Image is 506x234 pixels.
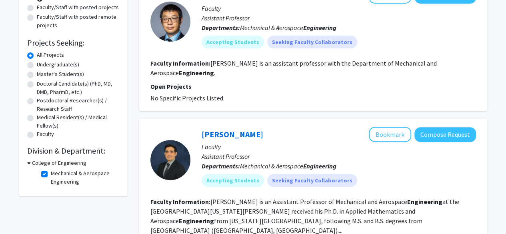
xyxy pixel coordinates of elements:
[202,174,264,187] mat-chip: Accepting Students
[414,127,476,142] button: Compose Request to Engin Danis
[202,13,476,23] p: Assistant Professor
[37,80,119,96] label: Doctoral Candidate(s) (PhD, MD, DMD, PharmD, etc.)
[37,113,119,130] label: Medical Resident(s) / Medical Fellow(s)
[179,217,214,225] b: Engineering
[32,159,86,167] h3: College of Engineering
[202,142,476,152] p: Faculty
[202,152,476,161] p: Assistant Professor
[240,162,336,170] span: Mechanical & Aerospace
[6,198,34,228] iframe: Chat
[202,24,240,32] b: Departments:
[37,96,119,113] label: Postdoctoral Researcher(s) / Research Staff
[303,24,336,32] b: Engineering
[150,198,210,206] b: Faculty Information:
[150,94,223,102] span: No Specific Projects Listed
[37,130,54,138] label: Faculty
[37,13,119,30] label: Faculty/Staff with posted remote projects
[37,70,84,78] label: Master's Student(s)
[267,36,357,48] mat-chip: Seeking Faculty Collaborators
[37,51,64,59] label: All Projects
[202,36,264,48] mat-chip: Accepting Students
[51,169,117,186] label: Mechanical & Aerospace Engineering
[202,4,476,13] p: Faculty
[150,59,437,77] fg-read-more: [PERSON_NAME] is an assistant professor with the Department of Mechanical and Aerospace .
[150,82,476,91] p: Open Projects
[202,162,240,170] b: Departments:
[202,129,263,139] a: [PERSON_NAME]
[240,24,336,32] span: Mechanical & Aerospace
[407,198,442,206] b: Engineering
[37,3,119,12] label: Faculty/Staff with posted projects
[27,146,119,156] h2: Division & Department:
[150,59,210,67] b: Faculty Information:
[303,162,336,170] b: Engineering
[179,69,214,77] b: Engineering
[369,127,411,142] button: Add Engin Danis to Bookmarks
[267,174,357,187] mat-chip: Seeking Faculty Collaborators
[27,38,119,48] h2: Projects Seeking:
[37,60,79,69] label: Undergraduate(s)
